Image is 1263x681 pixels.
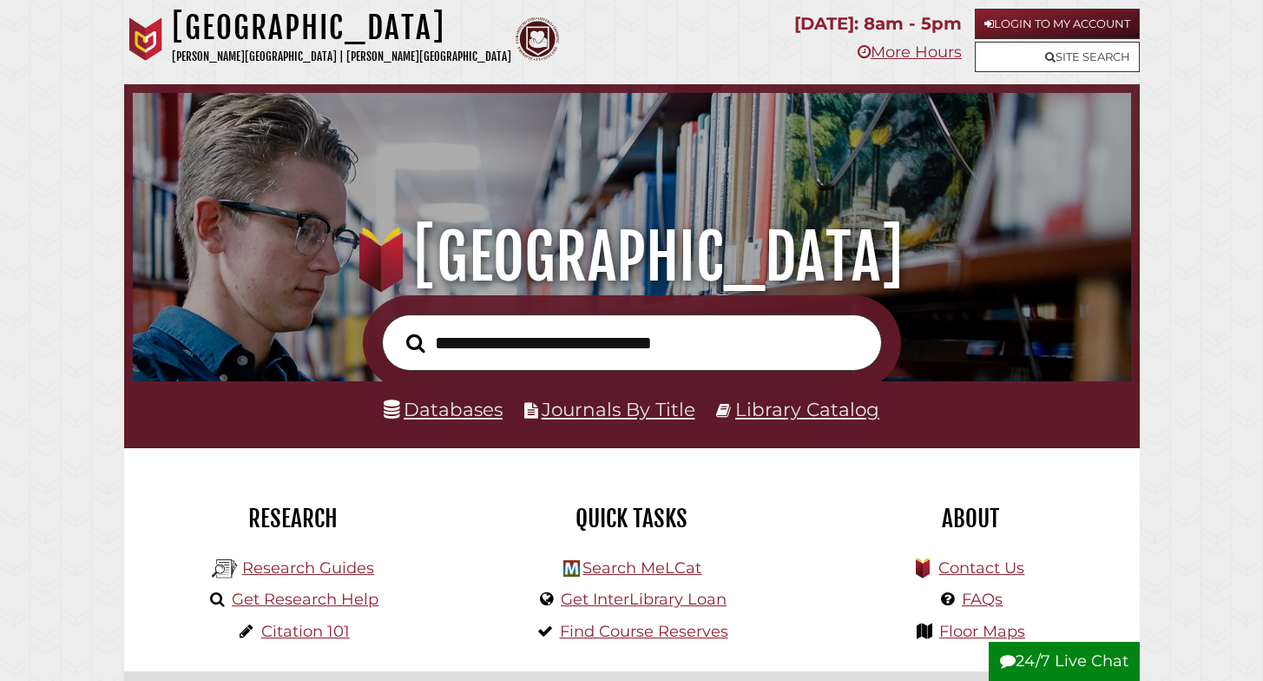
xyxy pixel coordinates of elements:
a: Floor Maps [939,622,1025,641]
img: Hekman Library Logo [212,556,238,582]
a: Site Search [975,42,1140,72]
a: Library Catalog [735,398,879,420]
h1: [GEOGRAPHIC_DATA] [151,219,1111,295]
a: Journals By Title [542,398,695,420]
a: Research Guides [242,559,374,578]
img: Hekman Library Logo [563,560,580,577]
img: Calvin Theological Seminary [516,17,559,61]
h1: [GEOGRAPHIC_DATA] [172,9,511,47]
i: Search [406,333,425,353]
a: FAQs [962,590,1003,609]
button: Search [398,328,434,357]
a: Search MeLCat [582,559,701,578]
h2: Quick Tasks [476,504,788,533]
a: More Hours [858,43,962,62]
a: Citation 101 [261,622,350,641]
img: Calvin University [124,17,168,61]
a: Databases [384,398,503,420]
h2: Research [137,504,450,533]
a: Contact Us [938,559,1024,578]
a: Login to My Account [975,9,1140,39]
a: Get InterLibrary Loan [561,590,727,609]
a: Find Course Reserves [560,622,728,641]
h2: About [814,504,1127,533]
p: [DATE]: 8am - 5pm [794,9,962,39]
a: Get Research Help [232,590,378,609]
p: [PERSON_NAME][GEOGRAPHIC_DATA] | [PERSON_NAME][GEOGRAPHIC_DATA] [172,47,511,67]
